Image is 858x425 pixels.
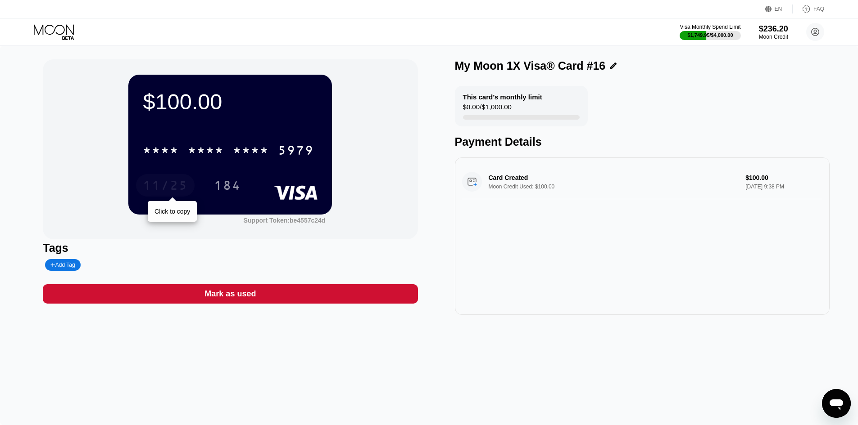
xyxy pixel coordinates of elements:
div: 5979 [278,144,314,159]
div: 11/25 [136,174,195,197]
div: Add Tag [45,259,80,271]
div: Mark as used [43,284,418,304]
div: Moon Credit [759,34,788,40]
div: Add Tag [50,262,75,268]
div: FAQ [813,6,824,12]
div: This card’s monthly limit [463,93,542,101]
div: EN [775,6,782,12]
div: $236.20Moon Credit [759,24,788,40]
iframe: Mesajlaşma penceresini başlatma düğmesi [822,389,851,418]
div: Visa Monthly Spend Limit [680,24,740,30]
div: Click to copy [154,208,190,215]
div: FAQ [793,4,824,13]
div: Tags [43,242,418,255]
div: 184 [207,174,248,197]
div: Mark as used [204,289,256,299]
div: $236.20 [759,24,788,34]
div: $100.00 [143,89,318,114]
div: Payment Details [455,135,830,148]
div: Support Token:be4557c24d [244,217,326,224]
div: $1,749.95 / $4,000.00 [688,32,733,38]
div: EN [765,4,793,13]
div: $0.00 / $1,000.00 [463,103,512,115]
div: 184 [214,179,241,194]
div: Visa Monthly Spend Limit$1,749.95/$4,000.00 [680,24,740,40]
div: My Moon 1X Visa® Card #16 [455,59,606,72]
div: Support Token: be4557c24d [244,217,326,224]
div: 11/25 [143,179,188,194]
